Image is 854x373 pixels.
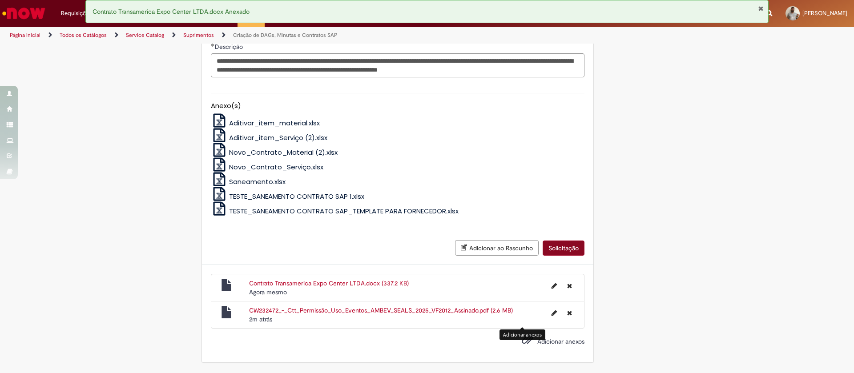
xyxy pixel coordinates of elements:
button: Editar nome de arquivo CW232472_-_Ctt_Permissão_Uso_Eventos_AMBEV_SEALS_2025_VF2012_Assinado.pdf [546,306,562,320]
span: Adicionar anexos [537,337,584,345]
a: Suprimentos [183,32,214,39]
textarea: Descrição [211,53,584,77]
span: TESTE_SANEAMENTO CONTRATO SAP_TEMPLATE PARA FORNECEDOR.xlsx [229,206,459,216]
a: Todos os Catálogos [60,32,107,39]
a: Novo_Contrato_Serviço.xlsx [211,162,324,172]
time: 29/09/2025 12:23:44 [249,315,272,323]
span: Contrato Transamerica Expo Center LTDA.docx Anexado [93,8,250,16]
button: Excluir CW232472_-_Ctt_Permissão_Uso_Eventos_AMBEV_SEALS_2025_VF2012_Assinado.pdf [562,306,577,320]
span: [PERSON_NAME] [802,9,847,17]
div: Adicionar anexos [500,329,545,340]
a: Novo_Contrato_Material (2).xlsx [211,148,338,157]
span: TESTE_SANEAMENTO CONTRATO SAP 1.xlsx [229,192,364,201]
a: TESTE_SANEAMENTO CONTRATO SAP_TEMPLATE PARA FORNECEDOR.xlsx [211,206,459,216]
a: Service Catalog [126,32,164,39]
img: ServiceNow [1,4,47,22]
span: 2m atrás [249,315,272,323]
button: Excluir Contrato Transamerica Expo Center LTDA.docx [562,279,577,293]
button: Solicitação [543,241,584,256]
button: Fechar Notificação [758,5,764,12]
a: Página inicial [10,32,40,39]
a: Saneamento.xlsx [211,177,286,186]
a: Aditivar_item_Serviço (2).xlsx [211,133,328,142]
span: Obrigatório Preenchido [211,43,215,47]
span: Requisições [61,9,92,18]
a: TESTE_SANEAMENTO CONTRATO SAP 1.xlsx [211,192,365,201]
a: CW232472_-_Ctt_Permissão_Uso_Eventos_AMBEV_SEALS_2025_VF2012_Assinado.pdf (2.6 MB) [249,306,513,314]
span: Novo_Contrato_Serviço.xlsx [229,162,323,172]
a: Aditivar_item_material.xlsx [211,118,320,128]
button: Adicionar ao Rascunho [455,240,539,256]
span: Agora mesmo [249,288,287,296]
span: Aditivar_item_material.xlsx [229,118,320,128]
ul: Trilhas de página [7,27,563,44]
time: 29/09/2025 12:25:23 [249,288,287,296]
span: Saneamento.xlsx [229,177,286,186]
a: Criação de DAGs, Minutas e Contratos SAP [233,32,337,39]
span: Aditivar_item_Serviço (2).xlsx [229,133,327,142]
span: Descrição [215,43,245,51]
a: Contrato Transamerica Expo Center LTDA.docx (337.2 KB) [249,279,409,287]
button: Editar nome de arquivo Contrato Transamerica Expo Center LTDA.docx [546,279,562,293]
span: Novo_Contrato_Material (2).xlsx [229,148,338,157]
h5: Anexo(s) [211,102,584,110]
